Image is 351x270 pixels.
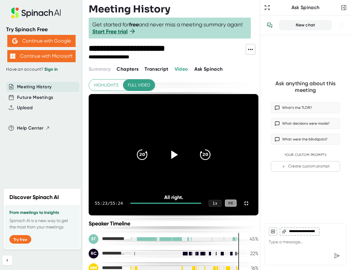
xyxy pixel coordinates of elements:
[6,26,77,33] div: Try Spinach Free
[89,220,258,227] div: Speaker Timeline
[175,66,188,73] button: Video
[331,250,342,261] div: Send message
[209,200,221,207] div: 1 x
[264,19,276,31] button: View conversation history
[339,3,348,12] button: Close conversation sidebar
[194,66,223,73] button: Ask Spinach
[9,235,31,244] button: Try free
[243,236,258,242] div: 45 %
[12,38,18,44] img: Aehbyd4JwY73AAAAAElFTkSuQmCC
[271,5,339,11] div: Ask Spinach
[7,35,76,47] button: Continue with Google
[271,134,340,145] button: What were the blindspots?
[194,66,223,72] span: Ask Spinach
[225,200,237,207] div: CC
[92,21,247,35] span: Get started for and never miss a meeting summary again!
[9,218,75,230] p: Spinach AI is a new way to get the most from your meetings
[95,201,123,206] div: 55:23 / 55:24
[271,118,340,129] button: What decisions were made?
[175,66,188,72] span: Video
[271,161,340,172] button: Create custom prompt
[243,251,258,256] div: 22 %
[9,210,75,215] h3: From meetings to insights
[145,66,169,73] button: Transcript
[89,234,98,244] div: ST
[271,102,340,113] button: What’s the TLDR?
[7,50,76,62] button: Continue with Microsoft
[89,234,125,244] div: Shady Thomas
[89,249,125,258] div: Russell Clarke
[89,79,123,91] button: Highlights
[283,22,328,28] div: New chat
[92,28,128,35] a: Start Free trial
[89,66,111,72] span: Summary
[271,153,340,157] div: Your Custom Prompts
[17,83,52,90] button: Meeting History
[117,66,138,72] span: Chapters
[89,66,111,73] button: Summary
[17,94,53,101] button: Future Meetings
[17,125,44,132] span: Help Center
[271,80,340,94] div: Ask anything about this meeting
[2,255,12,265] button: Collapse sidebar
[89,3,170,15] h3: Meeting History
[106,194,241,200] div: All right.
[44,67,58,72] a: Sign in
[9,193,59,201] h2: Discover Spinach AI
[6,67,77,72] div: Have an account?
[129,21,139,28] b: free
[94,81,118,89] span: Highlights
[263,3,271,12] button: Expand to Ask Spinach page
[128,81,150,89] span: Full video
[123,79,155,91] button: Full video
[17,104,32,111] button: Upload
[89,249,98,258] div: RC
[17,125,50,132] button: Help Center
[117,66,138,73] button: Chapters
[145,66,169,72] span: Transcript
